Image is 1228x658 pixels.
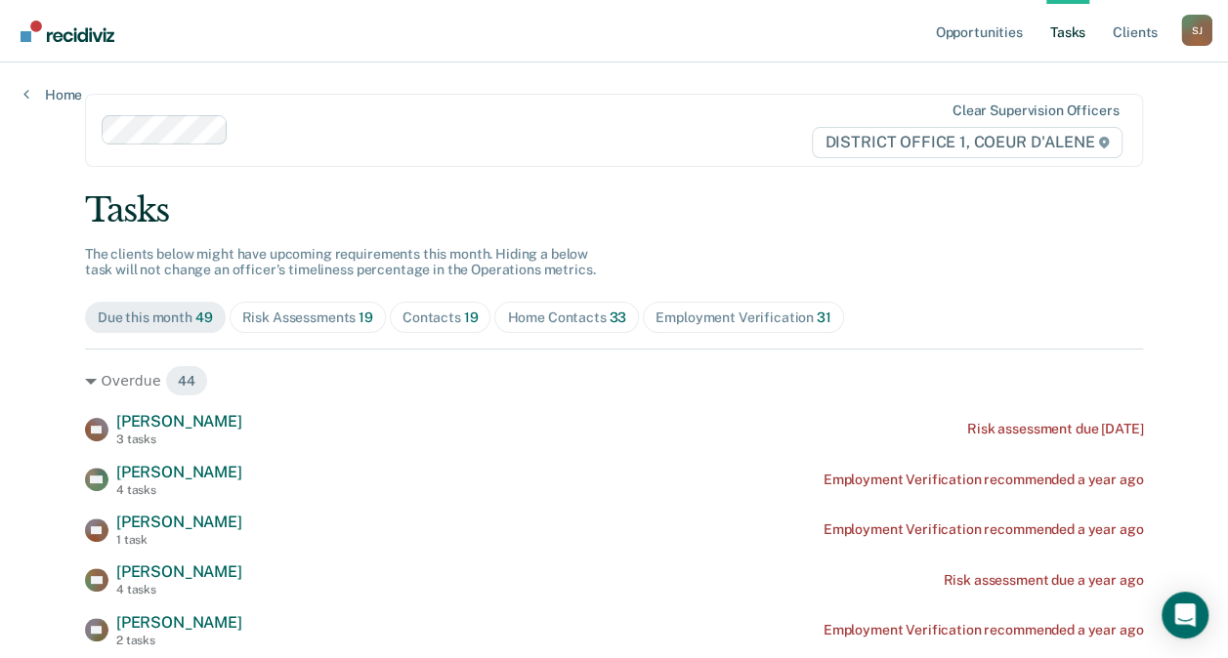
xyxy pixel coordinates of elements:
div: Open Intercom Messenger [1162,592,1208,638]
span: [PERSON_NAME] [116,613,242,632]
div: 4 tasks [116,483,242,497]
span: 33 [609,309,626,325]
button: Profile dropdown button [1181,15,1212,46]
span: [PERSON_NAME] [116,562,242,581]
div: Home Contacts [507,309,626,326]
span: 19 [464,309,479,325]
div: S J [1181,15,1212,46]
div: Risk Assessments [242,309,373,326]
span: 44 [165,365,208,396]
img: Recidiviz [21,21,114,42]
div: Employment Verification recommended a year ago [824,622,1144,638]
div: Employment Verification recommended a year ago [824,521,1144,538]
a: Home [23,86,82,103]
span: The clients below might have upcoming requirements this month. Hiding a below task will not chang... [85,246,596,278]
div: Employment Verification recommended a year ago [824,472,1144,488]
div: Clear supervision officers [953,103,1119,119]
div: 3 tasks [116,432,242,446]
div: Risk assessment due [DATE] [967,421,1143,437]
span: 49 [195,309,213,325]
div: Overdue 44 [85,365,1143,396]
div: Risk assessment due a year ago [943,572,1143,589]
span: [PERSON_NAME] [116,463,242,481]
div: Tasks [85,190,1143,230]
span: 31 [817,309,831,325]
span: DISTRICT OFFICE 1, COEUR D'ALENE [812,127,1122,158]
div: 1 task [116,533,242,547]
span: [PERSON_NAME] [116,412,242,431]
div: 4 tasks [116,583,242,596]
div: 2 tasks [116,634,242,647]
div: Employment Verification [656,309,830,326]
span: 19 [359,309,373,325]
span: [PERSON_NAME] [116,513,242,531]
div: Contacts [402,309,479,326]
div: Due this month [98,309,213,326]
